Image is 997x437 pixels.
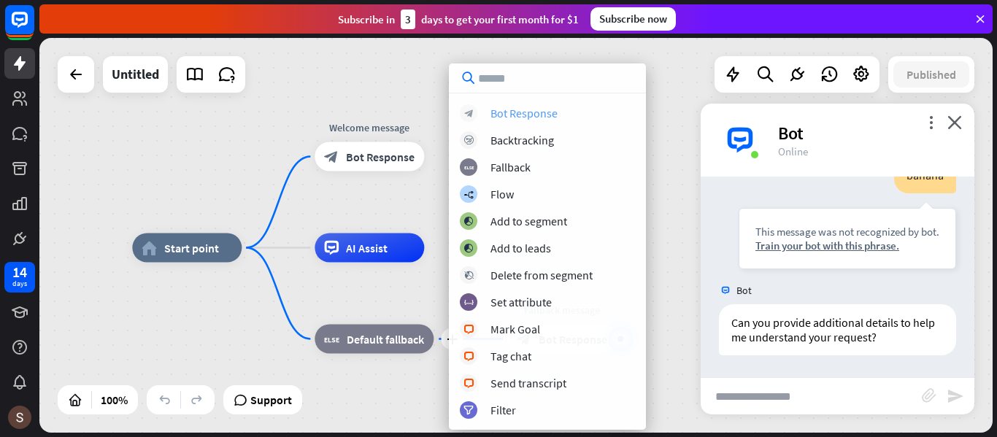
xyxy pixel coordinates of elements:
i: block_livechat [463,379,474,388]
i: block_fallback [324,332,339,347]
span: AI Assist [346,241,388,255]
i: block_livechat [463,325,474,334]
div: 100% [96,388,132,411]
div: 3 [401,9,415,29]
div: Train your bot with this phrase. [755,239,939,252]
i: block_bot_response [464,109,474,118]
i: builder_tree [463,190,474,199]
span: Default fallback [347,332,424,347]
div: Subscribe now [590,7,676,31]
button: Published [893,61,969,88]
div: 14 [12,266,27,279]
i: send [947,387,964,405]
i: block_delete_from_segment [464,271,474,280]
div: Set attribute [490,295,552,309]
i: block_set_attribute [464,298,474,307]
div: days [12,279,27,289]
i: filter [463,406,474,415]
div: Bot [778,122,957,144]
div: Mark Goal [490,322,540,336]
i: block_livechat [463,352,474,361]
div: Add to leads [490,241,551,255]
div: Filter [490,403,516,417]
div: Add to segment [490,214,567,228]
span: Start point [164,241,219,255]
div: Can you provide additional details to help me understand your request? [719,304,956,355]
div: Subscribe in days to get your first month for $1 [338,9,579,29]
div: Online [778,144,957,158]
i: block_attachment [922,388,936,403]
a: 14 days [4,262,35,293]
i: block_fallback [464,163,474,172]
i: plus [447,334,458,344]
i: close [947,115,962,129]
i: more_vert [924,115,938,129]
i: block_add_to_segment [463,244,474,253]
div: Backtracking [490,133,554,147]
div: Bot Response [490,106,558,120]
span: Bot Response [346,150,415,164]
i: block_add_to_segment [463,217,474,226]
div: Fallback [490,160,531,174]
span: Support [250,388,292,411]
div: This message was not recognized by bot. [755,225,939,239]
div: Delete from segment [490,268,593,282]
span: Bot [736,284,752,297]
i: block_backtracking [464,136,474,145]
div: Untitled [112,56,159,93]
div: Send transcript [490,376,566,390]
div: Tag chat [490,349,531,363]
div: Flow [490,187,514,201]
i: home_2 [142,241,157,255]
i: block_bot_response [324,150,339,164]
div: Welcome message [304,120,435,135]
button: Open LiveChat chat widget [12,6,55,50]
